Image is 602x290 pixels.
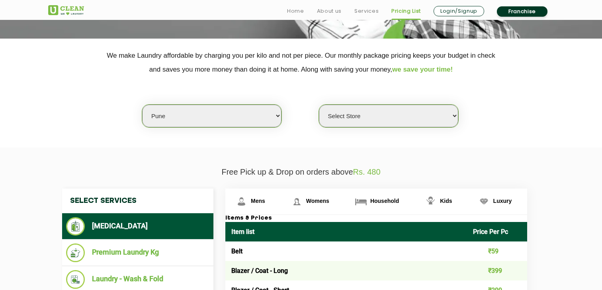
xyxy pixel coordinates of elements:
th: Price Per Pc [467,222,528,241]
img: Household [354,195,368,208]
p: Free Pick up & Drop on orders above [48,167,554,177]
span: Mens [251,198,265,204]
span: Kids [440,198,452,204]
span: Household [370,198,399,204]
a: About us [317,6,342,16]
span: Rs. 480 [353,167,381,176]
img: Mens [235,195,248,208]
a: Login/Signup [434,6,484,16]
th: Item list [225,222,467,241]
td: Blazer / Coat - Long [225,261,467,280]
h3: Items & Prices [225,215,527,222]
a: Services [354,6,379,16]
a: Franchise [497,6,547,17]
a: Home [287,6,304,16]
td: ₹399 [467,261,528,280]
a: Pricing List [391,6,421,16]
img: Womens [290,195,304,208]
li: Premium Laundry Kg [66,243,209,262]
span: we save your time! [392,66,453,73]
li: [MEDICAL_DATA] [66,217,209,236]
h4: Select Services [62,189,213,213]
img: Premium Laundry Kg [66,243,85,262]
td: ₹59 [467,241,528,261]
img: Kids [424,195,438,208]
img: Luxury [477,195,491,208]
span: Luxury [493,198,512,204]
p: We make Laundry affordable by charging you per kilo and not per piece. Our monthly package pricin... [48,49,554,76]
li: Laundry - Wash & Fold [66,270,209,289]
img: Laundry - Wash & Fold [66,270,85,289]
img: UClean Laundry and Dry Cleaning [48,5,84,15]
img: Dry Cleaning [66,217,85,236]
td: Belt [225,241,467,261]
span: Womens [306,198,329,204]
